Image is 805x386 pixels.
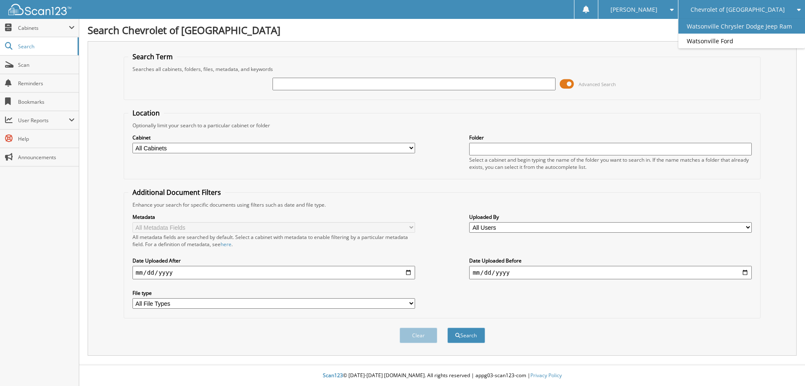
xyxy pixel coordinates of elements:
label: Metadata [132,213,415,221]
span: Scan [18,61,75,68]
legend: Search Term [128,52,177,61]
div: Optionally limit your search to a particular cabinet or folder [128,122,756,129]
a: here [221,241,231,248]
span: Help [18,135,75,142]
div: All metadata fields are searched by default. Select a cabinet with metadata to enable filtering b... [132,234,415,248]
div: Searches all cabinets, folders, files, metadata, and keywords [128,66,756,73]
label: File type [132,289,415,297]
a: Watsonville Ford [678,34,805,48]
span: Reminders [18,80,75,87]
span: User Reports [18,117,69,124]
span: Search [18,43,73,50]
input: end [469,266,752,279]
span: [PERSON_NAME] [610,7,657,12]
div: Enhance your search for specific documents using filters such as date and file type. [128,201,756,208]
button: Search [447,328,485,343]
label: Uploaded By [469,213,752,221]
span: Bookmarks [18,98,75,105]
a: Privacy Policy [530,372,562,379]
label: Date Uploaded After [132,257,415,264]
img: scan123-logo-white.svg [8,4,71,15]
legend: Additional Document Filters [128,188,225,197]
label: Cabinet [132,134,415,141]
a: Watsonville Chrysler Dodge Jeep Ram [678,19,805,34]
label: Date Uploaded Before [469,257,752,264]
div: © [DATE]-[DATE] [DOMAIN_NAME]. All rights reserved | appg03-scan123-com | [79,365,805,386]
h1: Search Chevrolet of [GEOGRAPHIC_DATA] [88,23,797,37]
legend: Location [128,108,164,118]
span: Announcements [18,154,75,161]
span: Scan123 [323,372,343,379]
label: Folder [469,134,752,141]
button: Clear [400,328,437,343]
span: Chevrolet of [GEOGRAPHIC_DATA] [691,7,785,12]
div: Select a cabinet and begin typing the name of the folder you want to search in. If the name match... [469,156,752,171]
iframe: Chat Widget [763,346,805,386]
span: Cabinets [18,24,69,32]
span: Advanced Search [579,81,616,87]
input: start [132,266,415,279]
